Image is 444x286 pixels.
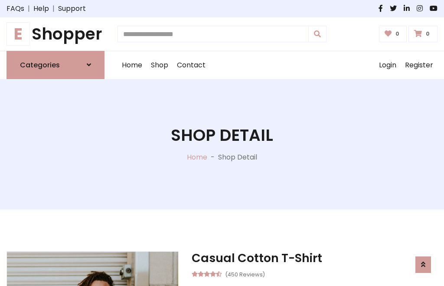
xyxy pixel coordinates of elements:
[49,3,58,14] span: |
[171,126,273,145] h1: Shop Detail
[207,152,218,163] p: -
[393,30,402,38] span: 0
[192,251,437,265] h3: Casual Cotton T-Shirt
[401,51,437,79] a: Register
[7,3,24,14] a: FAQs
[58,3,86,14] a: Support
[7,22,30,46] span: E
[7,24,104,44] a: EShopper
[147,51,173,79] a: Shop
[408,26,437,42] a: 0
[424,30,432,38] span: 0
[375,51,401,79] a: Login
[225,269,265,279] small: (450 Reviews)
[118,51,147,79] a: Home
[173,51,210,79] a: Contact
[7,24,104,44] h1: Shopper
[218,152,257,163] p: Shop Detail
[20,61,60,69] h6: Categories
[379,26,407,42] a: 0
[33,3,49,14] a: Help
[187,152,207,162] a: Home
[7,51,104,79] a: Categories
[24,3,33,14] span: |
